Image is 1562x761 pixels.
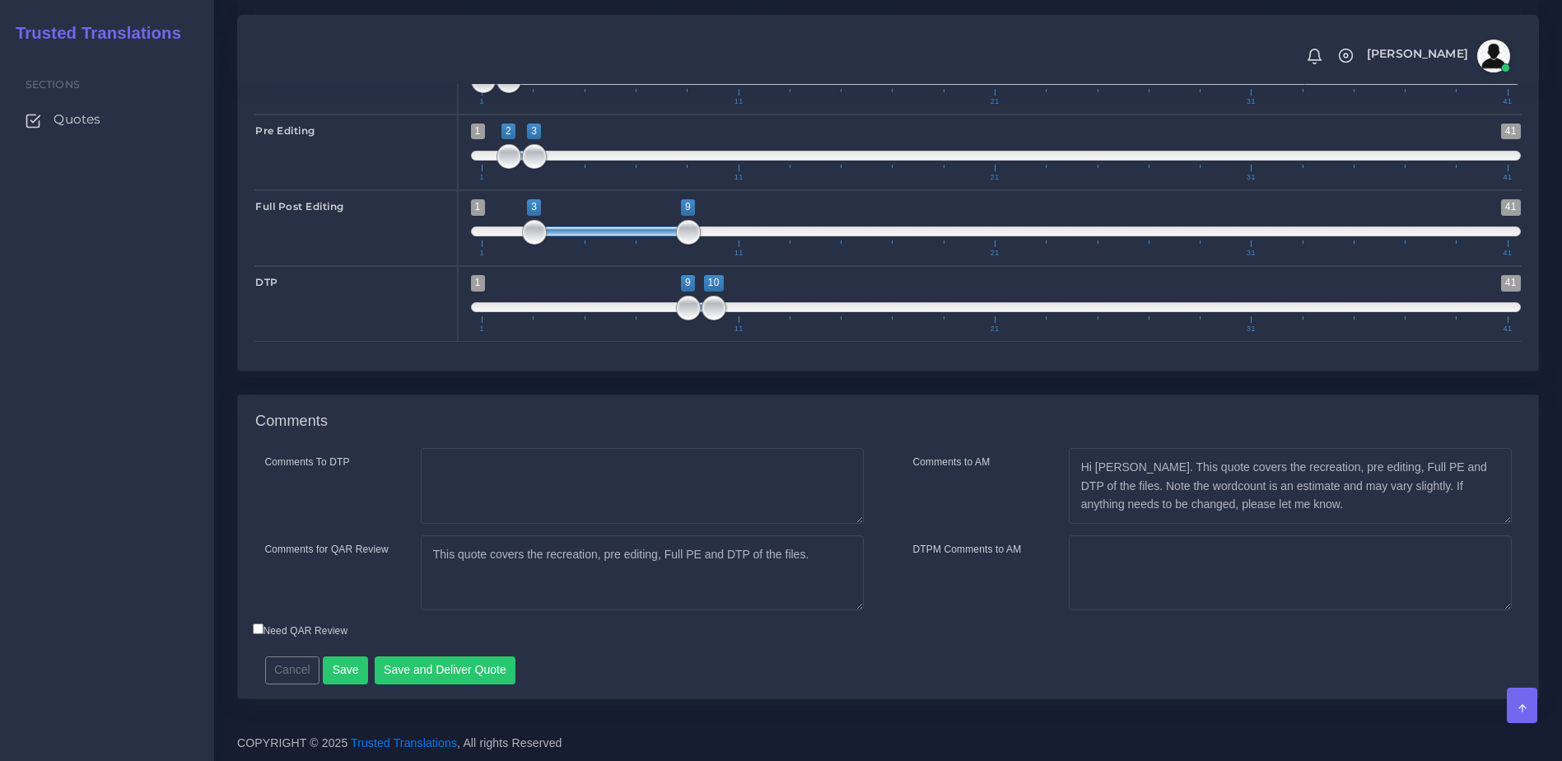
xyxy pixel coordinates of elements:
[265,455,350,469] label: Comments To DTP
[26,78,80,91] span: Sections
[681,199,695,215] span: 9
[421,535,864,611] textarea: This quote covers the recreation, pre editing, Full PE and DTP of the files.
[253,623,348,638] label: Need QAR Review
[457,735,562,752] span: , All rights Reserved
[4,20,181,47] a: Trusted Translations
[12,102,202,137] a: Quotes
[732,174,746,181] span: 11
[1500,98,1514,105] span: 41
[478,250,487,257] span: 1
[265,542,389,557] label: Comments for QAR Review
[4,23,181,43] h2: Trusted Translations
[501,124,515,139] span: 2
[1477,40,1510,72] img: avatar
[1500,174,1514,181] span: 41
[54,110,100,128] span: Quotes
[1069,448,1512,524] textarea: Hi [PERSON_NAME]. This quote covers the recreation, pre editing, Full PE and DTP of the files. No...
[323,656,368,684] button: Save
[471,199,485,215] span: 1
[478,174,487,181] span: 1
[988,250,1002,257] span: 21
[527,124,541,139] span: 3
[988,174,1002,181] span: 21
[732,98,746,105] span: 11
[255,200,344,212] strong: Full Post Editing
[255,413,328,431] h4: Comments
[253,623,263,634] input: Need QAR Review
[1244,250,1258,257] span: 31
[478,98,487,105] span: 1
[681,275,695,291] span: 9
[1367,48,1468,59] span: [PERSON_NAME]
[1501,199,1521,215] span: 41
[471,124,485,139] span: 1
[1500,250,1514,257] span: 41
[255,276,278,288] strong: DTP
[265,663,320,676] a: Cancel
[375,656,516,684] button: Save and Deliver Quote
[704,275,724,291] span: 10
[1500,325,1514,333] span: 41
[732,250,746,257] span: 11
[1244,174,1258,181] span: 31
[988,98,1002,105] span: 21
[255,124,315,137] strong: Pre Editing
[265,656,320,684] button: Cancel
[913,455,991,469] label: Comments to AM
[913,542,1022,557] label: DTPM Comments to AM
[527,199,541,215] span: 3
[478,325,487,333] span: 1
[1244,98,1258,105] span: 31
[1359,40,1516,72] a: [PERSON_NAME]avatar
[237,735,562,752] span: COPYRIGHT © 2025
[351,736,457,749] a: Trusted Translations
[1501,124,1521,139] span: 41
[1501,275,1521,291] span: 41
[732,325,746,333] span: 11
[988,325,1002,333] span: 21
[471,275,485,291] span: 1
[1244,325,1258,333] span: 31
